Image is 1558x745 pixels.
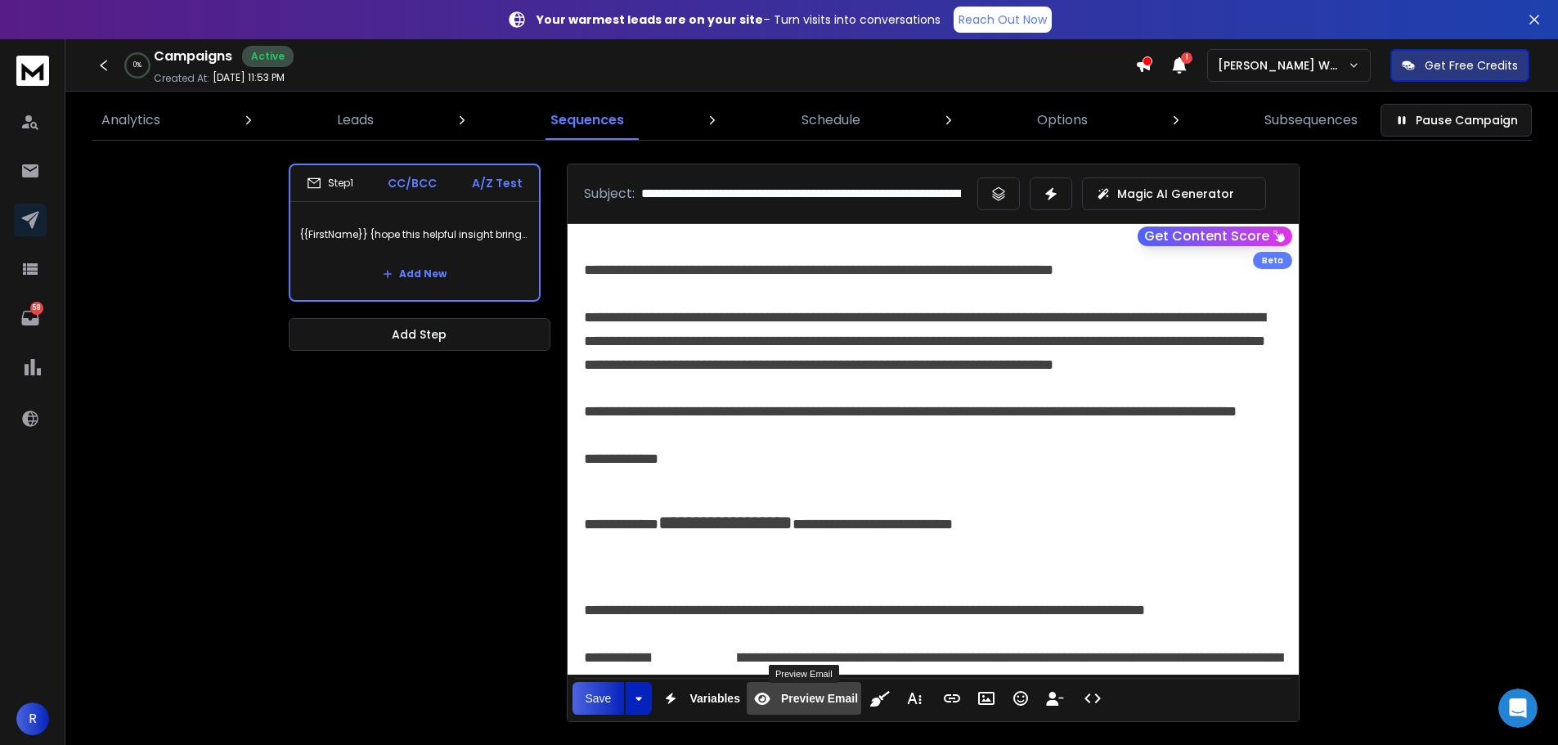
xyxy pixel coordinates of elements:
textarea: Message… [14,501,313,529]
div: [PERSON_NAME]. I seem to be having trouble using the API to Zapier.I am following the instruction... [72,321,301,402]
p: Created At: [154,72,209,85]
p: 0 % [133,61,141,70]
div: Yep I understood correctly the process of uploading hence my request for the feature. If you will... [59,65,314,309]
div: [PERSON_NAME]. I seem to be having trouble using the API to Zapier.I am following the instruction... [59,312,314,411]
div: Raj says… [13,478,314,719]
button: go back [11,7,42,38]
div: Yep I understood correctly the process of uploading hence my request for the feature. If you will... [72,75,301,299]
span: Variables [686,692,743,706]
button: Upload attachment [78,536,91,549]
p: [PERSON_NAME] Workspace [1218,57,1348,74]
a: Reach Out Now [954,7,1052,33]
button: Magic AI Generator [1082,177,1266,210]
p: Subsequences [1264,110,1358,130]
p: Subject: [584,184,635,204]
button: Emoji picker [25,536,38,549]
li: Step1CC/BCCA/Z Test{{FirstName}} {hope this helpful insight brings a smile to your face|wishing t... [289,164,541,302]
a: Schedule [792,101,870,140]
p: 58 [30,302,43,315]
h1: Box [79,8,103,20]
a: Options [1027,101,1098,140]
button: Insert Link (Ctrl+K) [936,682,968,715]
p: [DATE] 11:53 PM [213,71,285,84]
div: Active [242,46,294,67]
a: 58 [14,302,47,334]
p: Options [1037,110,1088,130]
button: Insert Unsubscribe Link [1039,682,1071,715]
img: Profile image for Box [47,9,73,35]
a: Subsequences [1255,101,1367,140]
p: The team can also help [79,20,204,37]
div: Close [287,7,317,36]
iframe: Intercom live chat [1498,689,1538,728]
button: Gif picker [52,536,65,549]
button: Send a message… [281,529,307,555]
p: Schedule [801,110,860,130]
button: Code View [1077,682,1108,715]
div: Beta [1253,252,1292,269]
div: Robert says… [13,413,314,478]
p: Leads [337,110,374,130]
img: logo [16,56,49,86]
span: 1 [1181,52,1192,64]
button: Add New [370,258,460,290]
button: Save [572,682,625,715]
button: Preview Email [747,682,861,715]
p: A/Z Test [472,175,523,191]
p: Sequences [550,110,624,130]
a: Leads [327,101,384,140]
button: Emoticons [1005,682,1036,715]
button: Get Free Credits [1390,49,1529,82]
div: Oh I am logged in as [PERSON_NAME] as I know this account will not work. [72,423,301,455]
button: Add Step [289,318,550,351]
div: Hi [PERSON_NAME],Thanks for clarifying, and I completely understand how useful that feature would... [13,478,268,706]
div: Robert says… [13,312,314,413]
p: Magic AI Generator [1117,186,1234,202]
p: – Turn visits into conversations [537,11,941,28]
button: Clean HTML [864,682,896,715]
button: Get Content Score [1138,227,1292,246]
button: More Text [899,682,930,715]
p: CC/BCC [388,175,437,191]
div: Hi [PERSON_NAME], [26,487,255,504]
button: R [16,702,49,735]
span: Preview Email [778,692,861,706]
p: Analytics [101,110,160,130]
a: Sequences [541,101,634,140]
button: Insert Image (Ctrl+P) [971,682,1002,715]
h1: Campaigns [154,47,232,66]
button: Pause Campaign [1381,104,1532,137]
p: Reach Out Now [959,11,1047,28]
button: Home [256,7,287,38]
button: Variables [655,682,743,715]
div: Robert says… [13,65,314,311]
div: Step 1 [307,176,353,191]
strong: Your warmest leads are on your site [537,11,763,28]
p: Get Free Credits [1425,57,1518,74]
p: {{FirstName}} {hope this helpful insight brings a smile to your face|wishing this insight brings ... [300,212,529,258]
div: Preview Email [769,665,839,683]
div: Oh I am logged in as [PERSON_NAME] as I know this account will not work. [59,413,314,465]
a: Analytics [92,101,170,140]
